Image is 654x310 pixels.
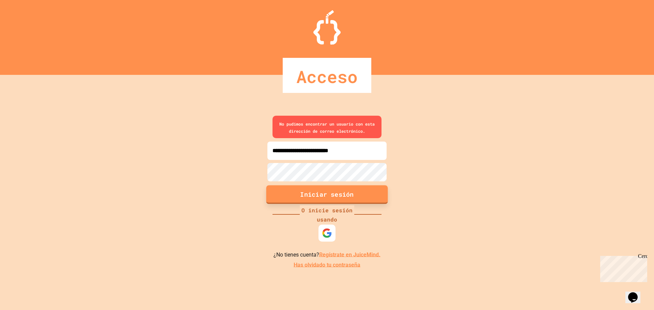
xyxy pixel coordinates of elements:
[597,253,647,282] iframe: widget de chat
[296,65,358,88] font: Acceso
[274,251,319,258] font: ¿No tienes cuenta?
[319,251,380,258] a: Regístrate en JuiceMind.
[322,228,332,238] img: google-icon.svg
[625,283,647,303] iframe: widget de chat
[300,190,354,198] font: Iniciar sesión
[294,261,360,269] a: Has olvidado tu contraseña
[279,121,375,134] font: No pudimos encontrar un usuario con esta dirección de correo electrónico.
[294,262,360,268] font: Has olvidado tu contraseña
[319,251,380,258] font: Regístrate en JuiceMind.
[313,10,341,45] img: Logo.svg
[301,207,353,223] font: O inicie sesión usando
[266,185,388,204] button: Iniciar sesión
[3,3,47,49] div: ¡Chatea con nosotros ahora!Cerca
